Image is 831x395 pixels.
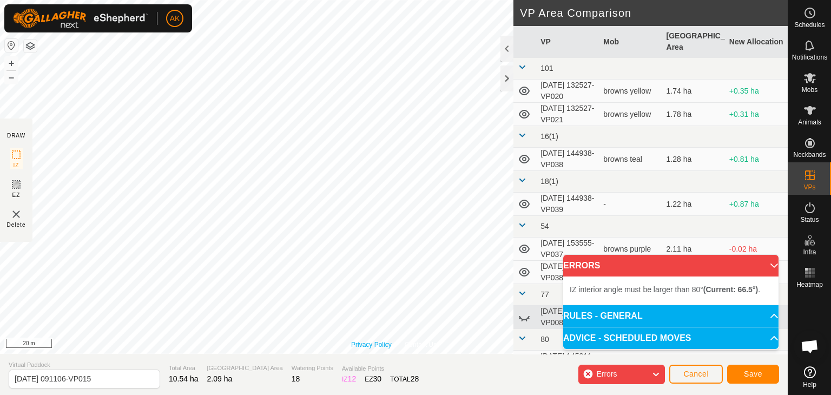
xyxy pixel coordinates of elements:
span: 2.09 ha [207,374,233,383]
span: 10.54 ha [169,374,199,383]
td: [DATE] 153555-VP038 [536,261,599,284]
span: Neckbands [793,152,826,158]
div: DRAW [7,131,25,140]
span: 77 [540,290,549,299]
span: Mobs [802,87,817,93]
span: 12 [348,374,357,383]
p-accordion-header: ADVICE - SCHEDULED MOVES [563,327,779,349]
div: - [603,199,657,210]
th: VP [536,26,599,58]
th: Mob [599,26,662,58]
span: Infra [803,249,816,255]
span: Schedules [794,22,825,28]
td: +0.87 ha [725,193,788,216]
div: IZ [342,373,356,385]
span: Heatmap [796,281,823,288]
b: (Current: 66.5°) [703,285,758,294]
span: 28 [411,374,419,383]
span: Available Points [342,364,419,373]
span: ERRORS [563,261,600,270]
td: [DATE] 144938-VP038 [536,148,599,171]
span: Notifications [792,54,827,61]
span: 54 [540,222,549,231]
button: + [5,57,18,70]
td: 1.22 ha [662,193,725,216]
span: 101 [540,64,553,73]
span: Status [800,216,819,223]
td: 1.74 ha [662,80,725,103]
span: RULES - GENERAL [563,312,643,320]
div: browns teal [603,154,657,165]
span: Virtual Paddock [9,360,160,370]
span: 80 [540,335,549,344]
a: Help [788,362,831,392]
div: Open chat [794,330,826,363]
th: New Allocation [725,26,788,58]
td: 1.51 ha [662,351,725,374]
span: ADVICE - SCHEDULED MOVES [563,334,691,343]
span: Delete [7,221,26,229]
div: TOTAL [390,373,419,385]
span: Cancel [683,370,709,378]
button: – [5,71,18,84]
td: +0.35 ha [725,80,788,103]
td: [DATE] 091106-VP008 [536,306,599,329]
span: Save [744,370,762,378]
td: [DATE] 145311-VP040 [536,351,599,374]
span: IZ interior angle must be larger than 80° . [570,285,760,294]
td: [DATE] 153555-VP037 [536,238,599,261]
td: -0.02 ha [725,238,788,261]
img: Gallagher Logo [13,9,148,28]
a: Privacy Policy [351,340,392,350]
span: Total Area [169,364,199,373]
span: 18 [292,374,300,383]
span: AK [170,13,180,24]
span: VPs [803,184,815,190]
h2: VP Area Comparison [520,6,788,19]
div: browns yellow [603,85,657,97]
td: +0.81 ha [725,148,788,171]
span: IZ [14,161,19,169]
div: browns yellow [603,109,657,120]
span: 30 [373,374,382,383]
td: [DATE] 144938-VP039 [536,193,599,216]
a: Contact Us [405,340,437,350]
span: [GEOGRAPHIC_DATA] Area [207,364,283,373]
span: Help [803,381,816,388]
p-accordion-content: ERRORS [563,276,779,305]
span: 16(1) [540,132,558,141]
button: Reset Map [5,39,18,52]
button: Cancel [669,365,723,384]
td: [DATE] 132527-VP021 [536,103,599,126]
td: 2.11 ha [662,238,725,261]
span: Animals [798,119,821,126]
div: browns purple [603,243,657,255]
span: 18(1) [540,177,558,186]
span: Errors [596,370,617,378]
span: EZ [12,191,21,199]
th: [GEOGRAPHIC_DATA] Area [662,26,725,58]
td: +0.31 ha [725,103,788,126]
td: 1.78 ha [662,103,725,126]
div: EZ [365,373,381,385]
td: 1.28 ha [662,148,725,171]
span: Watering Points [292,364,333,373]
button: Map Layers [24,40,37,52]
p-accordion-header: RULES - GENERAL [563,305,779,327]
td: [DATE] 132527-VP020 [536,80,599,103]
img: VP [10,208,23,221]
p-accordion-header: ERRORS [563,255,779,276]
button: Save [727,365,779,384]
td: +0.58 ha [725,351,788,374]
